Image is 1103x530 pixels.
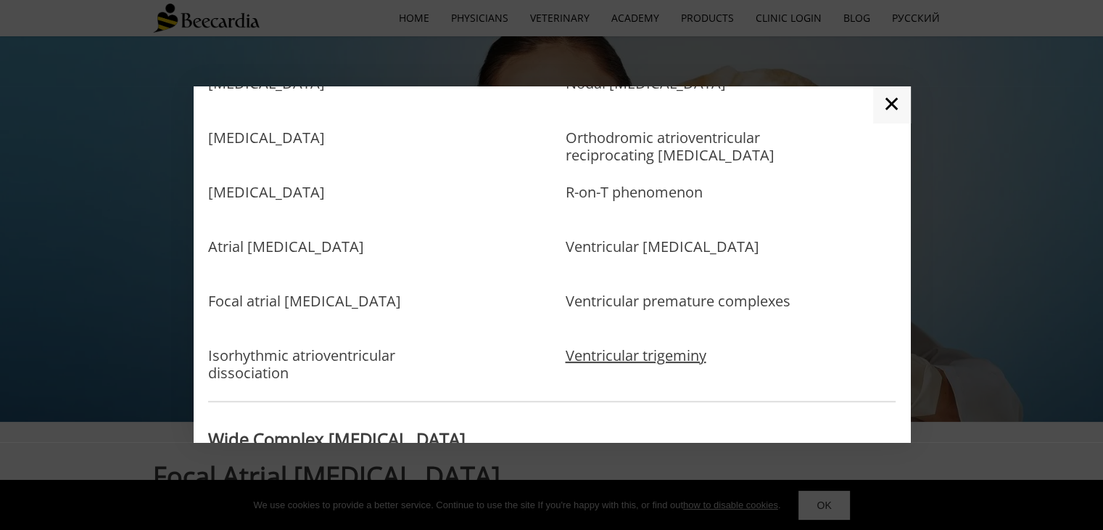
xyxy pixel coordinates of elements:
[208,347,466,382] a: Isorhythmic atrioventricular dissociation
[565,347,706,364] a: Ventricular trigeminy
[565,184,702,231] a: R-on-T phenomenon
[208,427,466,451] span: Wide Complex [MEDICAL_DATA]
[565,238,759,285] a: Ventricular [MEDICAL_DATA]
[565,75,725,122] a: Nodal [MEDICAL_DATA]
[208,293,401,340] a: Focal atrial [MEDICAL_DATA]
[208,75,325,122] a: [MEDICAL_DATA]
[565,293,790,340] a: Ventricular premature complexes
[208,129,325,176] a: [MEDICAL_DATA]
[208,184,325,231] a: [MEDICAL_DATA]
[565,129,802,176] a: Orthodromic atrioventricular reciprocating [MEDICAL_DATA]
[873,86,910,123] a: ✕
[208,238,364,285] a: Atrial [MEDICAL_DATA]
